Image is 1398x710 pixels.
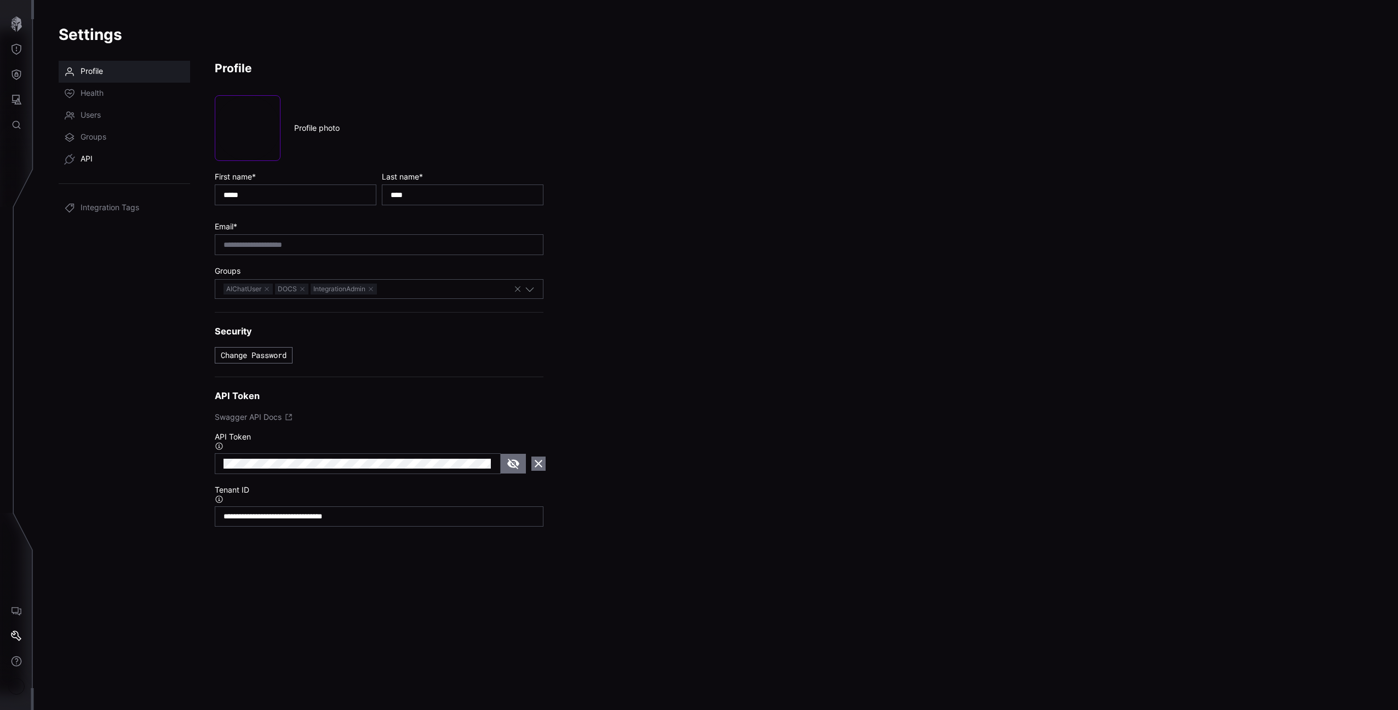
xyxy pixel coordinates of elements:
label: First name * [215,172,376,182]
span: AIChatUser [224,284,273,295]
span: Users [81,110,101,121]
h3: Security [215,326,543,337]
span: IntegrationAdmin [311,284,377,295]
span: API [81,154,93,165]
p: Tenant ID [215,485,543,504]
span: Groups [81,132,106,143]
span: Integration Tags [81,203,139,213]
h2: Profile [215,61,543,76]
span: Health [81,88,104,99]
a: Users [59,105,190,126]
a: API [59,148,190,170]
span: DOCS [275,284,308,295]
a: Swagger API Docs [215,412,543,422]
a: Profile [59,61,190,83]
label: Profile photo [294,123,340,133]
a: Integration Tags [59,197,190,219]
a: Groups [59,126,190,148]
span: Profile [81,66,103,77]
label: Groups [215,266,543,276]
button: Change Password [215,347,293,363]
button: Clear selection [513,284,522,294]
button: Toggle options menu [525,284,535,294]
label: Email * [215,222,543,232]
a: Health [59,83,190,105]
h1: Settings [59,25,1373,44]
h3: API Token [215,390,543,402]
p: API Token [215,432,543,451]
label: Last name * [382,172,543,182]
